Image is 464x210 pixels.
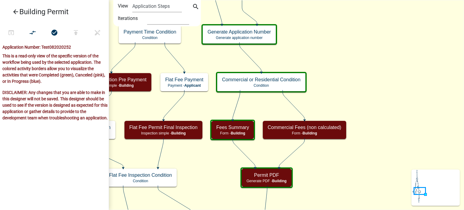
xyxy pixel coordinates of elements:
h5: Flat Fee Inspection Condition [109,172,172,178]
a: Building Permit [5,5,99,19]
p: Form - [268,131,341,135]
button: Test Workflow [0,27,22,40]
button: search [191,2,201,12]
h5: Commercial or Residential Condition [222,77,301,82]
p: Generate PDF - [246,179,287,183]
button: Publish [65,27,87,40]
h5: Fees Summary [216,124,249,130]
h5: Flat Fee Inspection Pre Payment [76,77,147,82]
i: search [192,3,199,11]
p: Form - [216,131,249,135]
p: Inspection simple - [129,131,198,135]
div: Application Number: Test082020252 [2,44,109,53]
i: check_circle [51,29,58,37]
p: Condition [109,179,172,183]
button: Save [87,27,108,40]
label: Iterations [118,12,138,24]
i: edit_off [94,29,101,37]
p: Inspection simple - [76,83,147,88]
h5: Permit PDF [246,172,287,178]
i: compare_arrows [29,29,37,37]
p: This is a read-only view of the specific version of the workflow being used by the selected appli... [2,53,109,85]
h5: Flat Fee Payment [165,77,203,82]
h5: Commercial Fees (non calculated) [268,124,341,130]
p: Generate application number [208,36,271,40]
div: Workflow actions [0,27,108,41]
i: arrow_back [12,8,19,17]
p: Payment - [165,83,203,88]
i: publish [72,29,79,37]
button: Auto Layout [22,27,43,40]
i: open_in_browser [8,29,15,37]
span: Building [231,131,245,135]
span: Building [119,83,134,88]
h5: Flat Fee Permit Final Inspection [129,124,198,130]
span: Applicant [184,83,201,88]
p: DISCLAIMER: Any changes that you are able to make in this designer will not be saved. This design... [2,89,109,121]
p: Condition [124,36,176,40]
span: Building [171,131,186,135]
button: No problems [43,27,65,40]
span: Building [272,179,287,183]
h5: Payment Time Condition [124,29,176,35]
span: Building [302,131,317,135]
p: Condition [222,83,301,88]
h5: Generate Application Number [208,29,271,35]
